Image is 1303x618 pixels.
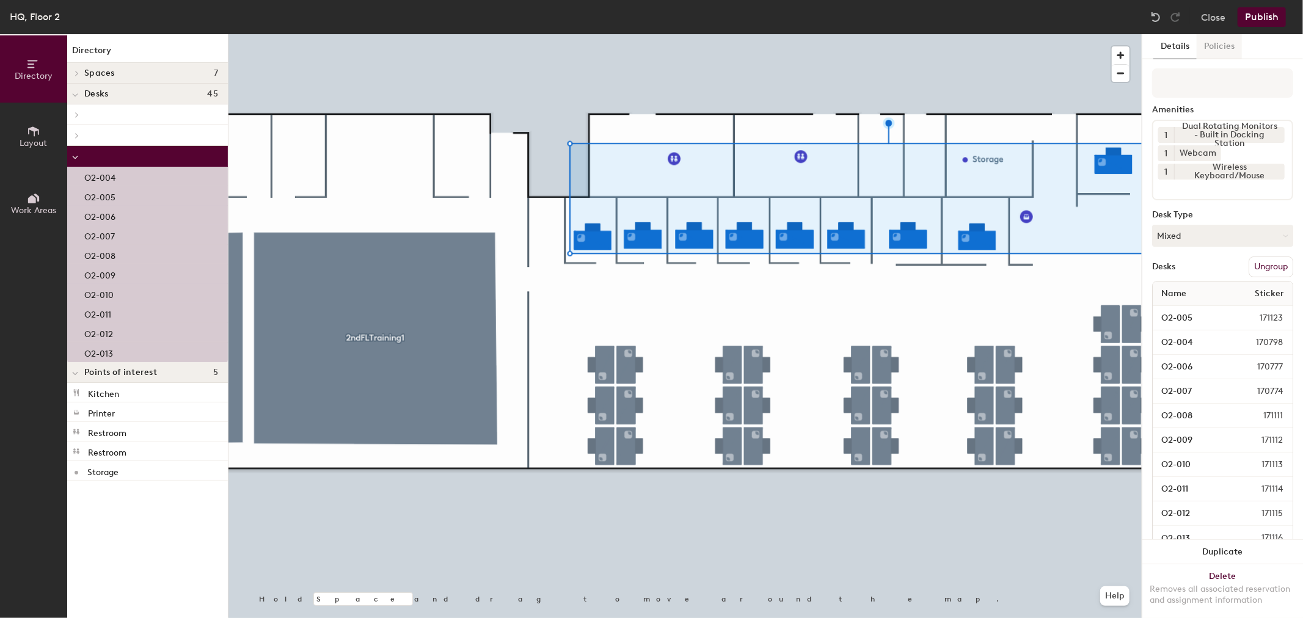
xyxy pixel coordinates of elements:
[1227,336,1290,349] span: 170798
[84,228,115,242] p: O2-007
[1155,432,1232,449] input: Unnamed desk
[10,9,60,24] div: HQ, Floor 2
[1165,129,1168,142] span: 1
[1174,164,1285,180] div: Wireless Keyboard/Mouse
[1155,283,1192,305] span: Name
[1232,507,1290,520] span: 171115
[1228,385,1290,398] span: 170774
[88,405,115,419] p: Printer
[1150,11,1162,23] img: Undo
[1232,531,1290,545] span: 171116
[214,68,218,78] span: 7
[1155,456,1232,473] input: Unnamed desk
[1152,210,1293,220] div: Desk Type
[1174,145,1221,161] div: Webcam
[84,68,115,78] span: Spaces
[1158,164,1174,180] button: 1
[1201,7,1225,27] button: Close
[84,286,114,300] p: O2-010
[84,267,115,281] p: O2-009
[1165,165,1168,178] span: 1
[84,208,115,222] p: O2-006
[84,345,113,359] p: O2-013
[84,89,108,99] span: Desks
[1152,225,1293,247] button: Mixed
[1158,127,1174,143] button: 1
[1232,458,1290,471] span: 171113
[1142,564,1303,618] button: DeleteRemoves all associated reservation and assignment information
[88,424,126,438] p: Restroom
[1155,358,1228,376] input: Unnamed desk
[207,89,218,99] span: 45
[11,205,56,216] span: Work Areas
[1155,334,1227,351] input: Unnamed desk
[1249,256,1293,277] button: Ungroup
[1232,434,1290,447] span: 171112
[1169,11,1181,23] img: Redo
[84,247,115,261] p: O2-008
[1152,262,1175,272] div: Desks
[84,306,111,320] p: O2-011
[1155,383,1228,400] input: Unnamed desk
[1158,145,1174,161] button: 1
[1100,586,1130,606] button: Help
[1174,127,1285,143] div: Dual Rotating Monitors - Built in Docking Station
[1197,34,1242,59] button: Policies
[87,463,119,478] p: Storage
[213,368,218,377] span: 5
[1155,505,1232,522] input: Unnamed desk
[1153,34,1197,59] button: Details
[88,385,119,399] p: Kitchen
[1238,7,1286,27] button: Publish
[67,44,228,63] h1: Directory
[20,138,48,148] span: Layout
[1155,529,1232,547] input: Unnamed desk
[1152,105,1293,115] div: Amenities
[1155,310,1230,327] input: Unnamed desk
[1232,482,1290,496] span: 171114
[84,189,115,203] p: O2-005
[1142,540,1303,564] button: Duplicate
[1230,311,1290,325] span: 171123
[1228,360,1290,374] span: 170777
[84,169,115,183] p: O2-004
[84,325,113,340] p: O2-012
[1155,407,1234,424] input: Unnamed desk
[1150,584,1296,606] div: Removes all associated reservation and assignment information
[88,444,126,458] p: Restroom
[1249,283,1290,305] span: Sticker
[84,368,157,377] span: Points of interest
[1234,409,1290,423] span: 171111
[1155,481,1232,498] input: Unnamed desk
[1165,147,1168,160] span: 1
[15,71,53,81] span: Directory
